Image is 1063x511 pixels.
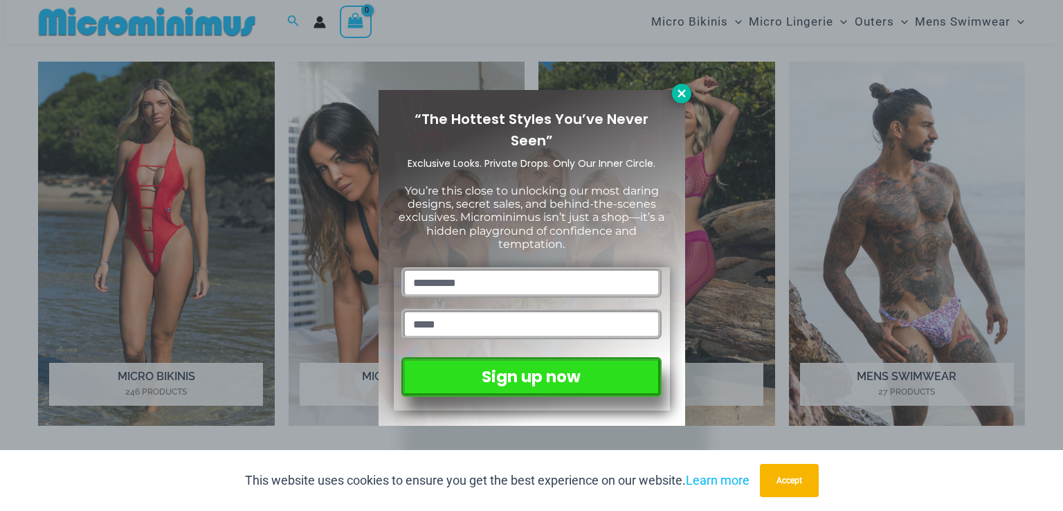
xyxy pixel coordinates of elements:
[760,464,819,497] button: Accept
[408,156,655,170] span: Exclusive Looks. Private Drops. Only Our Inner Circle.
[401,357,661,397] button: Sign up now
[415,109,648,150] span: “The Hottest Styles You’ve Never Seen”
[399,184,664,251] span: You’re this close to unlocking our most daring designs, secret sales, and behind-the-scenes exclu...
[672,84,691,103] button: Close
[245,470,749,491] p: This website uses cookies to ensure you get the best experience on our website.
[686,473,749,487] a: Learn more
